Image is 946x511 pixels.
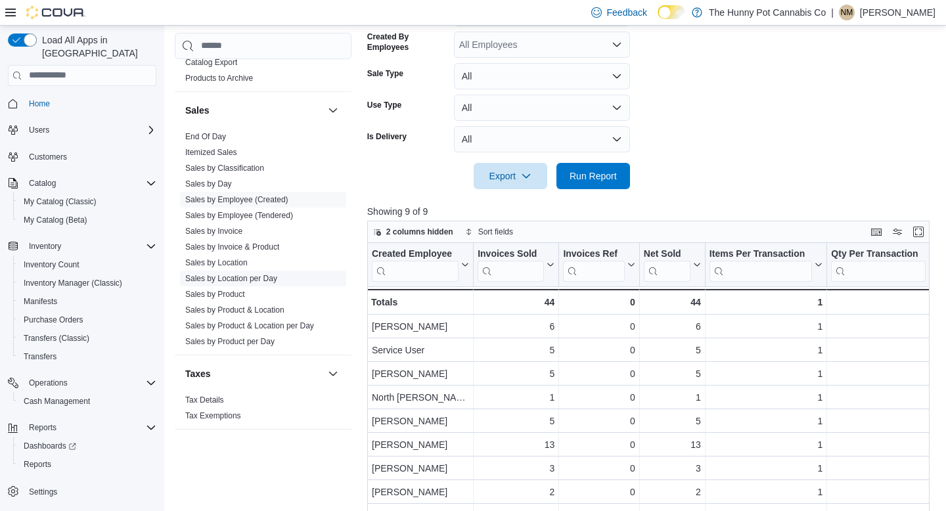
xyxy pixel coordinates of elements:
[24,215,87,225] span: My Catalog (Beta)
[185,321,314,330] a: Sales by Product & Location per Day
[367,32,449,53] label: Created By Employees
[18,456,56,472] a: Reports
[372,248,459,260] div: Created Employee
[185,258,248,267] a: Sales by Location
[644,460,701,476] div: 3
[185,164,264,173] a: Sales by Classification
[18,349,62,365] a: Transfers
[185,211,293,220] a: Sales by Employee (Tendered)
[368,224,459,240] button: 2 columns hidden
[185,411,241,420] a: Tax Exemptions
[3,94,162,113] button: Home
[24,96,55,112] a: Home
[831,319,935,334] div: 1
[24,375,156,391] span: Operations
[13,255,162,274] button: Inventory Count
[24,175,156,191] span: Catalog
[478,389,554,405] div: 1
[831,366,935,382] div: 1
[13,274,162,292] button: Inventory Manager (Classic)
[185,179,232,189] a: Sales by Day
[478,342,554,358] div: 5
[24,459,51,470] span: Reports
[709,294,823,310] div: 1
[644,248,690,260] div: Net Sold
[474,163,547,189] button: Export
[24,238,66,254] button: Inventory
[563,342,635,358] div: 0
[3,147,162,166] button: Customers
[24,175,61,191] button: Catalog
[325,102,341,118] button: Sales
[18,330,156,346] span: Transfers (Classic)
[372,437,469,453] div: [PERSON_NAME]
[185,367,211,380] h3: Taxes
[24,148,156,165] span: Customers
[372,460,469,476] div: [PERSON_NAME]
[3,418,162,437] button: Reports
[185,131,226,142] span: End Of Day
[185,273,277,284] span: Sales by Location per Day
[185,227,242,236] a: Sales by Invoice
[570,169,617,183] span: Run Report
[185,305,284,315] a: Sales by Product & Location
[644,413,701,429] div: 5
[185,104,323,117] button: Sales
[709,484,823,500] div: 1
[24,396,90,407] span: Cash Management
[24,95,156,112] span: Home
[325,366,341,382] button: Taxes
[860,5,935,20] p: [PERSON_NAME]
[18,330,95,346] a: Transfers (Classic)
[478,484,554,500] div: 2
[831,342,935,358] div: 1
[644,437,701,453] div: 13
[372,413,469,429] div: [PERSON_NAME]
[607,6,647,19] span: Feedback
[13,455,162,474] button: Reports
[831,248,925,281] div: Qty Per Transaction
[563,248,624,281] div: Invoices Ref
[24,122,156,138] span: Users
[367,205,935,218] p: Showing 9 of 9
[3,481,162,500] button: Settings
[175,55,351,91] div: Products
[24,351,56,362] span: Transfers
[478,248,544,281] div: Invoices Sold
[3,237,162,255] button: Inventory
[831,389,935,405] div: 1
[563,248,635,281] button: Invoices Ref
[185,148,237,157] a: Itemized Sales
[367,68,403,79] label: Sale Type
[644,319,701,334] div: 6
[24,375,73,391] button: Operations
[185,210,293,221] span: Sales by Employee (Tendered)
[644,366,701,382] div: 5
[367,100,401,110] label: Use Type
[709,319,823,334] div: 1
[482,163,539,189] span: Export
[29,178,56,189] span: Catalog
[478,248,544,260] div: Invoices Sold
[644,342,701,358] div: 5
[29,378,68,388] span: Operations
[478,248,554,281] button: Invoices Sold
[185,337,275,346] a: Sales by Product per Day
[709,389,823,405] div: 1
[18,294,62,309] a: Manifests
[831,248,925,260] div: Qty Per Transaction
[841,5,853,20] span: NM
[13,292,162,311] button: Manifests
[13,437,162,455] a: Dashboards
[24,483,156,499] span: Settings
[831,5,834,20] p: |
[185,58,237,67] a: Catalog Export
[709,460,823,476] div: 1
[18,312,89,328] a: Purchase Orders
[563,366,635,382] div: 0
[644,248,701,281] button: Net Sold
[18,194,102,210] a: My Catalog (Classic)
[709,5,826,20] p: The Hunny Pot Cannabis Co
